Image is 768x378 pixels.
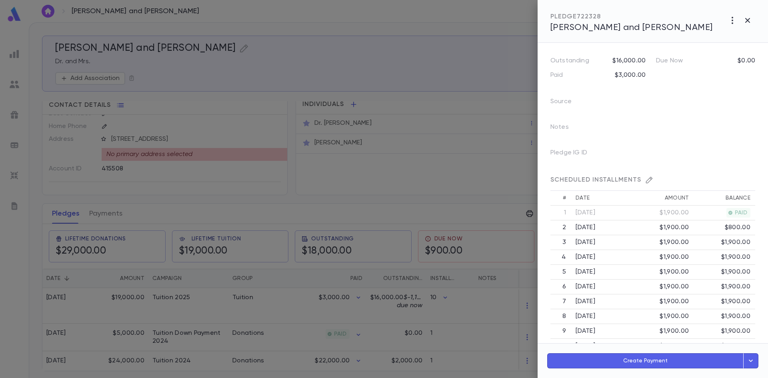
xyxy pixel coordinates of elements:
[550,206,571,220] th: 1
[550,95,584,111] p: Source
[550,280,571,294] th: 6
[550,265,571,280] th: 5
[550,146,600,162] p: Pledge IG ID
[550,57,589,65] p: Outstanding
[550,324,571,339] th: 9
[738,57,755,65] p: $0.00
[571,265,632,280] td: [DATE]
[632,235,694,250] td: $1,900.00
[632,220,694,235] td: $1,900.00
[571,235,632,250] td: [DATE]
[694,220,755,235] td: $800.00
[550,13,713,21] div: PLEDGE 722328
[571,309,632,324] td: [DATE]
[550,71,563,79] p: Paid
[571,250,632,265] td: [DATE]
[571,206,632,220] td: [DATE]
[550,250,571,265] th: 4
[694,235,755,250] td: $1,900.00
[550,23,713,32] span: [PERSON_NAME] and [PERSON_NAME]
[694,339,755,354] td: $1,900.00
[656,57,683,65] p: Due Now
[694,191,755,206] th: Balance
[632,339,694,354] td: $1,900.00
[571,191,632,206] th: Date
[550,294,571,309] th: 7
[550,220,571,235] th: 2
[550,235,571,250] th: 3
[732,210,750,216] span: PAID
[571,220,632,235] td: [DATE]
[550,309,571,324] th: 8
[632,294,694,309] td: $1,900.00
[632,324,694,339] td: $1,900.00
[694,324,755,339] td: $1,900.00
[694,280,755,294] td: $1,900.00
[632,280,694,294] td: $1,900.00
[547,353,744,368] button: Create Payment
[550,121,582,137] p: Notes
[571,324,632,339] td: [DATE]
[632,191,694,206] th: Amount
[571,294,632,309] td: [DATE]
[571,280,632,294] td: [DATE]
[632,265,694,280] td: $1,900.00
[615,71,646,79] p: $3,000.00
[612,57,646,65] p: $16,000.00
[632,206,694,220] td: $1,900.00
[550,191,571,206] th: #
[694,265,755,280] td: $1,900.00
[694,250,755,265] td: $1,900.00
[571,339,632,354] td: [DATE]
[632,309,694,324] td: $1,900.00
[694,294,755,309] td: $1,900.00
[632,250,694,265] td: $1,900.00
[550,176,755,184] div: SCHEDULED INSTALLMENTS
[550,339,571,354] th: 10
[694,309,755,324] td: $1,900.00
